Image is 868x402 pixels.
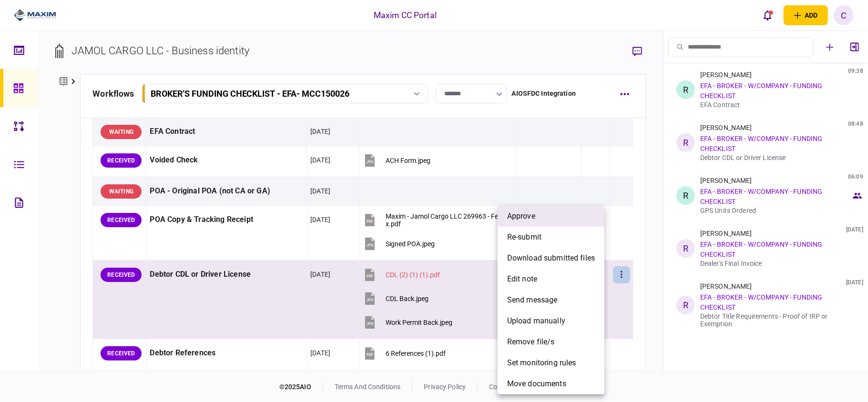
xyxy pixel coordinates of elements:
[507,357,576,369] span: set monitoring rules
[507,211,535,222] span: approve
[507,294,558,306] span: send message
[507,231,541,243] span: re-submit
[507,378,566,390] span: Move documents
[507,315,565,327] span: upload manually
[507,252,595,264] span: download submitted files
[507,336,555,348] span: remove file/s
[507,273,537,285] span: edit note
